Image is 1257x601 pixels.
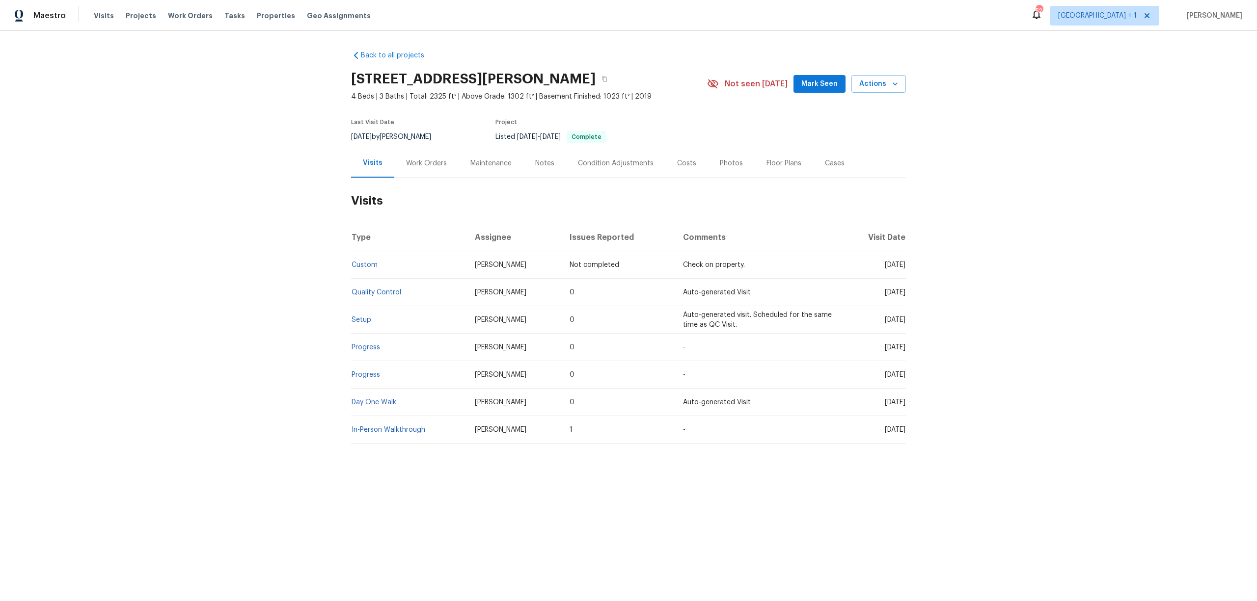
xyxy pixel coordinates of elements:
[683,426,685,433] span: -
[352,399,396,406] a: Day One Walk
[406,158,447,168] div: Work Orders
[683,312,832,328] span: Auto-generated visit. Scheduled for the same time as QC Visit.
[495,119,517,125] span: Project
[475,316,526,323] span: [PERSON_NAME]
[352,371,380,378] a: Progress
[825,158,845,168] div: Cases
[885,426,905,433] span: [DATE]
[168,11,213,21] span: Work Orders
[885,316,905,323] span: [DATE]
[570,344,574,351] span: 0
[683,344,685,351] span: -
[257,11,295,21] span: Properties
[801,78,838,90] span: Mark Seen
[351,224,467,251] th: Type
[578,158,654,168] div: Condition Adjustments
[352,316,371,323] a: Setup
[675,224,842,251] th: Comments
[683,261,745,268] span: Check on property.
[517,133,561,140] span: -
[33,11,66,21] span: Maestro
[126,11,156,21] span: Projects
[475,371,526,378] span: [PERSON_NAME]
[885,399,905,406] span: [DATE]
[859,78,898,90] span: Actions
[352,344,380,351] a: Progress
[475,426,526,433] span: [PERSON_NAME]
[683,289,751,296] span: Auto-generated Visit
[570,399,574,406] span: 0
[517,133,538,140] span: [DATE]
[307,11,371,21] span: Geo Assignments
[351,131,443,143] div: by [PERSON_NAME]
[1036,6,1042,16] div: 52
[570,371,574,378] span: 0
[475,261,526,268] span: [PERSON_NAME]
[885,261,905,268] span: [DATE]
[351,92,707,102] span: 4 Beds | 3 Baths | Total: 2325 ft² | Above Grade: 1302 ft² | Basement Finished: 1023 ft² | 2019
[885,371,905,378] span: [DATE]
[352,426,425,433] a: In-Person Walkthrough
[351,133,372,140] span: [DATE]
[535,158,554,168] div: Notes
[885,289,905,296] span: [DATE]
[766,158,801,168] div: Floor Plans
[568,134,605,140] span: Complete
[467,224,562,251] th: Assignee
[1183,11,1242,21] span: [PERSON_NAME]
[885,344,905,351] span: [DATE]
[683,371,685,378] span: -
[720,158,743,168] div: Photos
[677,158,696,168] div: Costs
[793,75,846,93] button: Mark Seen
[596,70,613,88] button: Copy Address
[470,158,512,168] div: Maintenance
[562,224,675,251] th: Issues Reported
[351,74,596,84] h2: [STREET_ADDRESS][PERSON_NAME]
[570,289,574,296] span: 0
[683,399,751,406] span: Auto-generated Visit
[224,12,245,19] span: Tasks
[351,119,394,125] span: Last Visit Date
[570,426,573,433] span: 1
[475,399,526,406] span: [PERSON_NAME]
[363,158,383,168] div: Visits
[94,11,114,21] span: Visits
[1058,11,1137,21] span: [GEOGRAPHIC_DATA] + 1
[725,79,788,89] span: Not seen [DATE]
[842,224,906,251] th: Visit Date
[351,178,906,224] h2: Visits
[570,261,619,268] span: Not completed
[570,316,574,323] span: 0
[352,289,401,296] a: Quality Control
[475,344,526,351] span: [PERSON_NAME]
[495,133,606,140] span: Listed
[540,133,561,140] span: [DATE]
[352,261,378,268] a: Custom
[851,75,906,93] button: Actions
[351,51,445,60] a: Back to all projects
[475,289,526,296] span: [PERSON_NAME]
